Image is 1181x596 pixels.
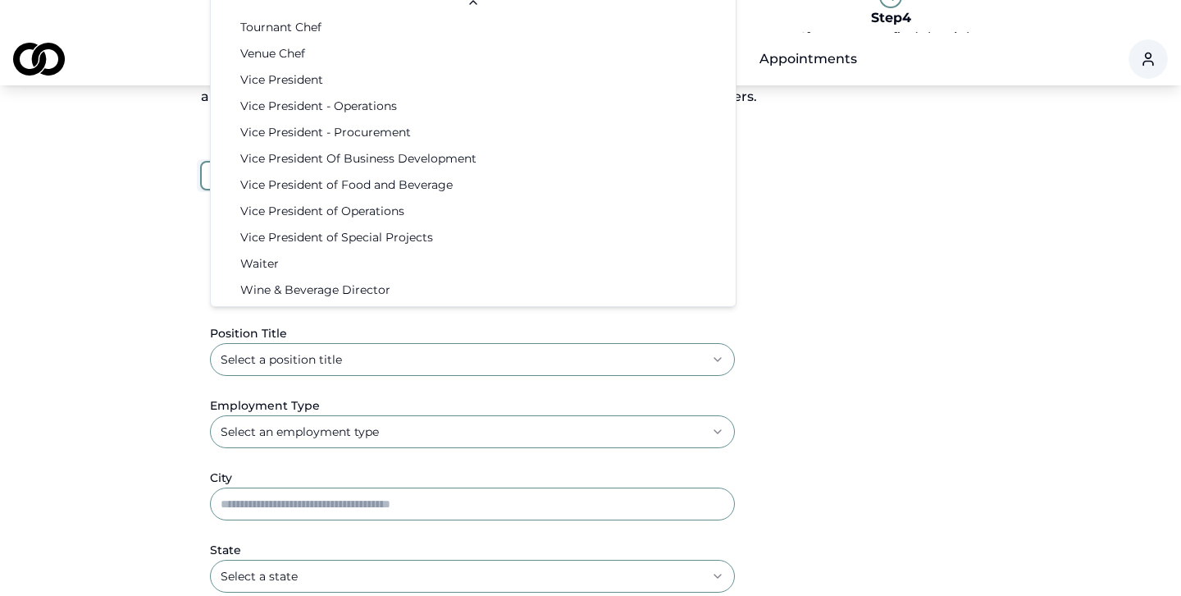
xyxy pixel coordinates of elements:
[240,255,279,272] span: Waiter
[240,203,404,219] span: Vice President of Operations
[240,150,477,167] span: Vice President Of Business Development
[240,124,411,140] span: Vice President - Procurement
[240,19,321,35] span: Tournant Chef
[240,282,390,298] span: Wine & Beverage Director
[240,98,397,114] span: Vice President - Operations
[240,177,453,193] span: Vice President of Food and Beverage
[240,229,433,245] span: Vice President of Special Projects
[240,45,305,62] span: Venue Chef
[240,71,323,88] span: Vice President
